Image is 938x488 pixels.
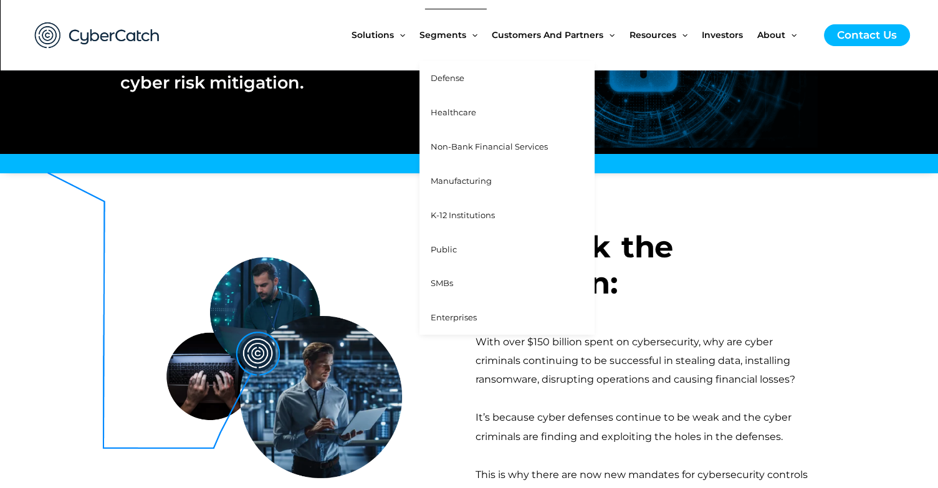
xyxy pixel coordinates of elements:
span: Enterprises [431,312,477,322]
a: Contact Us [824,24,910,46]
a: Healthcare [419,95,595,130]
h3: Let's ask the question: [476,229,818,301]
a: Defense [419,61,595,95]
span: Resources [629,9,676,61]
span: Investors [702,9,743,61]
span: Non-Bank Financial Services [431,141,548,151]
span: Segments [419,9,466,61]
span: Public [431,244,457,254]
div: With over $150 billion spent on cybersecurity, why are cyber criminals continuing to be successfu... [476,333,818,390]
div: It’s because cyber defenses continue to be weak and the cyber criminals are finding and exploitin... [476,408,818,446]
a: SMBs [419,266,595,300]
a: Public [419,232,595,267]
a: Enterprises [419,300,595,335]
span: Solutions [352,9,394,61]
span: Menu Toggle [394,9,405,61]
span: SMBs [431,278,453,288]
a: K-12 Institutions [419,198,595,232]
span: Menu Toggle [603,9,615,61]
a: Non-Bank Financial Services [419,130,595,164]
span: About [757,9,785,61]
img: CyberCatch [22,9,172,61]
a: Manufacturing [419,164,595,198]
span: Customers and Partners [492,9,603,61]
nav: Site Navigation: New Main Menu [352,9,811,61]
span: K-12 Institutions [431,210,495,220]
span: Menu Toggle [466,9,477,61]
span: Healthcare [431,107,476,117]
span: Menu Toggle [676,9,687,61]
span: Manufacturing [431,176,492,186]
a: Investors [702,9,757,61]
span: Menu Toggle [785,9,797,61]
span: Defense [431,73,464,83]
